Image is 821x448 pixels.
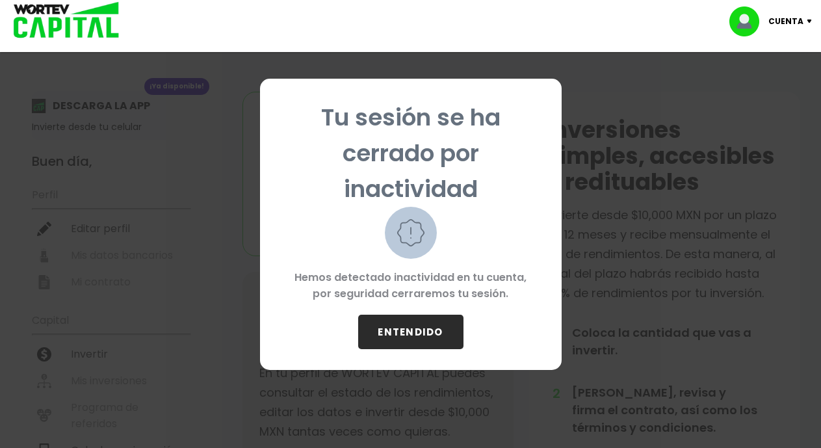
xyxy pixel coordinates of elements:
img: profile-image [729,7,768,36]
p: Tu sesión se ha cerrado por inactividad [281,99,541,207]
img: warning [385,207,437,259]
button: ENTENDIDO [358,315,463,349]
p: Hemos detectado inactividad en tu cuenta, por seguridad cerraremos tu sesión. [281,259,541,315]
img: icon-down [803,20,821,23]
p: Cuenta [768,12,803,31]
